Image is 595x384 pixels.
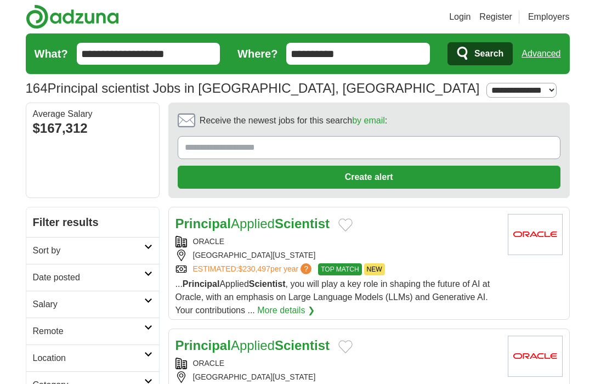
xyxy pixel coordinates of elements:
strong: Scientist [249,279,286,289]
span: ? [301,263,311,274]
label: Where? [237,46,277,62]
h2: Remote [33,325,144,338]
strong: Scientist [275,216,330,231]
strong: Principal [183,279,220,289]
a: by email [352,116,385,125]
button: Create alert [178,166,560,189]
h2: Sort by [33,244,144,257]
button: Search [447,42,513,65]
h2: Salary [33,298,144,311]
button: Add to favorite jobs [338,340,353,353]
strong: Principal [175,216,231,231]
a: Advanced [522,43,560,65]
h2: Location [33,352,144,365]
img: Adzuna logo [26,4,119,29]
a: Login [449,10,471,24]
div: $167,312 [33,118,152,138]
img: Oracle logo [508,336,563,377]
span: Receive the newest jobs for this search : [200,114,387,127]
span: Search [474,43,503,65]
label: What? [35,46,68,62]
div: [GEOGRAPHIC_DATA][US_STATE] [175,250,499,261]
a: Date posted [26,264,159,291]
a: PrincipalAppliedScientist [175,216,330,231]
h2: Date posted [33,271,144,284]
a: More details ❯ [257,304,315,317]
span: NEW [364,263,385,275]
a: ORACLE [193,359,225,368]
span: TOP MATCH [318,263,361,275]
a: PrincipalAppliedScientist [175,338,330,353]
a: Register [479,10,512,24]
h1: Principal scientist Jobs in [GEOGRAPHIC_DATA], [GEOGRAPHIC_DATA] [26,81,480,95]
a: Salary [26,291,159,318]
div: Average Salary [33,110,152,118]
strong: Scientist [275,338,330,353]
a: Remote [26,318,159,345]
div: [GEOGRAPHIC_DATA][US_STATE] [175,371,499,383]
img: Oracle logo [508,214,563,255]
strong: Principal [175,338,231,353]
span: $230,497 [238,264,270,273]
a: Employers [528,10,570,24]
span: ... Applied , you will play a key role in shaping the future of AI at Oracle, with an emphasis on... [175,279,490,315]
span: 164 [26,78,48,98]
a: ORACLE [193,237,225,246]
a: Location [26,345,159,371]
a: ESTIMATED:$230,497per year? [193,263,314,275]
h2: Filter results [26,207,159,237]
a: Sort by [26,237,159,264]
button: Add to favorite jobs [338,218,353,231]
